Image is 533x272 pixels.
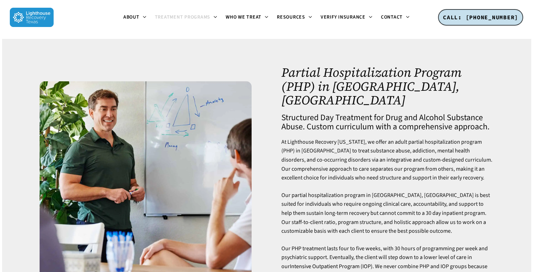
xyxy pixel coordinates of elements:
span: CALL: [PHONE_NUMBER] [443,14,518,21]
p: At Lighthouse Recovery [US_STATE], we offer an adult partial hospitalization program (PHP) in [GE... [281,138,493,191]
a: Who We Treat [221,15,273,20]
h4: Structured Day Treatment for Drug and Alcohol Substance Abuse. Custom curriculum with a comprehen... [281,113,493,131]
span: Resources [277,14,305,21]
span: Verify Insurance [321,14,365,21]
p: Our partial hospitalization program in [GEOGRAPHIC_DATA], [GEOGRAPHIC_DATA] is best suited for in... [281,191,493,244]
span: Contact [381,14,403,21]
a: Intensive Outpatient Program (IOP) [290,263,373,270]
a: Treatment Programs [151,15,222,20]
a: Verify Insurance [316,15,377,20]
a: Resources [273,15,316,20]
a: CALL: [PHONE_NUMBER] [438,9,523,26]
span: About [123,14,139,21]
h1: Partial Hospitalization Program (PHP) in [GEOGRAPHIC_DATA], [GEOGRAPHIC_DATA] [281,66,493,107]
a: About [119,15,151,20]
span: Treatment Programs [155,14,211,21]
span: Who We Treat [226,14,261,21]
a: Contact [377,15,414,20]
img: Lighthouse Recovery Texas [10,8,54,27]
